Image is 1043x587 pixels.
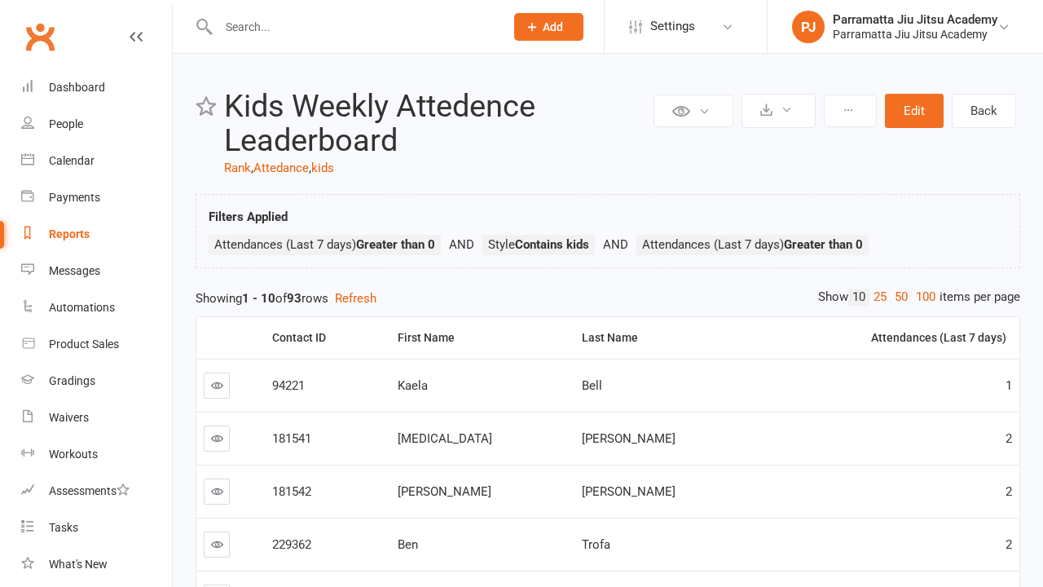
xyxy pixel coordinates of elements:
button: Add [514,13,583,41]
a: Calendar [21,143,172,179]
span: Attendances (Last 7 days) [214,237,435,252]
a: Assessments [21,473,172,510]
span: [PERSON_NAME] [582,484,676,499]
span: [PERSON_NAME] [582,431,676,446]
a: People [21,106,172,143]
a: Clubworx [20,16,60,57]
span: , [309,161,311,175]
strong: 93 [287,291,301,306]
span: Ben [398,537,418,552]
strong: Contains kids [515,237,589,252]
span: Trofa [582,537,610,552]
a: Workouts [21,436,172,473]
a: kids [311,161,334,175]
a: Rank [224,161,251,175]
div: Calendar [49,154,95,167]
div: Showing of rows [196,289,1020,308]
a: 50 [891,289,912,306]
span: [PERSON_NAME] [398,484,491,499]
a: 10 [848,289,869,306]
span: 181542 [272,484,311,499]
span: 2 [1006,484,1012,499]
span: Bell [582,378,602,393]
a: Reports [21,216,172,253]
span: Kaela [398,378,428,393]
a: Back [952,94,1016,128]
a: Messages [21,253,172,289]
a: Attedance [253,161,309,175]
span: Add [543,20,563,33]
div: Dashboard [49,81,105,94]
div: Last Name [582,332,744,344]
a: Waivers [21,399,172,436]
div: First Name [398,332,561,344]
div: Tasks [49,521,78,534]
div: Automations [49,301,115,314]
strong: Greater than 0 [784,237,863,252]
div: People [49,117,83,130]
span: 229362 [272,537,311,552]
span: 181541 [272,431,311,446]
span: 1 [1006,378,1012,393]
div: Contact ID [272,332,376,344]
a: 25 [869,289,891,306]
strong: Filters Applied [209,210,288,224]
span: Attendances (Last 7 days) [642,237,863,252]
input: Search... [213,15,493,38]
button: Edit [885,94,944,128]
a: Product Sales [21,326,172,363]
div: Gradings [49,374,95,387]
a: What's New [21,546,172,583]
div: Messages [49,264,100,277]
span: , [251,161,253,175]
div: PJ [792,11,825,43]
div: What's New [49,558,108,571]
strong: Greater than 0 [356,237,435,252]
span: Style [488,237,589,252]
div: Parramatta Jiu Jitsu Academy [833,12,997,27]
strong: 1 - 10 [242,291,275,306]
a: Payments [21,179,172,216]
div: Parramatta Jiu Jitsu Academy [833,27,997,42]
a: Dashboard [21,69,172,106]
div: Reports [49,227,90,241]
div: Payments [49,191,100,204]
div: Product Sales [49,338,119,351]
span: 2 [1006,431,1012,446]
div: Assessments [49,484,130,497]
a: Gradings [21,363,172,399]
span: Settings [650,8,695,45]
div: Workouts [49,448,98,461]
a: Automations [21,289,172,326]
div: Show items per page [818,289,1020,306]
div: Waivers [49,411,89,424]
span: [MEDICAL_DATA] [398,431,492,446]
a: Tasks [21,510,172,546]
h2: Kids Weekly Attedence Leaderboard [224,90,649,158]
div: Attendances (Last 7 days) [764,332,1006,344]
a: 100 [912,289,940,306]
span: 94221 [272,378,305,393]
button: Refresh [335,289,376,308]
span: 2 [1006,537,1012,552]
